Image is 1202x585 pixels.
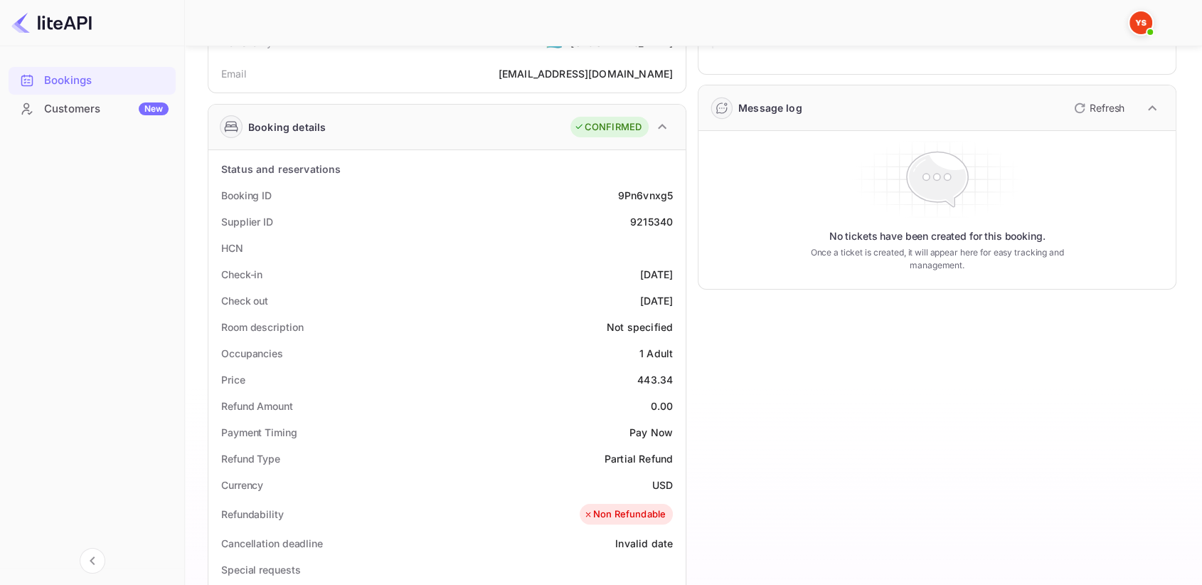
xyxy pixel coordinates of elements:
[640,293,673,308] div: [DATE]
[221,162,341,176] div: Status and reservations
[44,101,169,117] div: Customers
[9,67,176,95] div: Bookings
[630,214,673,229] div: 9215340
[605,451,673,466] div: Partial Refund
[809,246,1065,272] p: Once a ticket is created, it will appear here for easy tracking and management.
[640,267,673,282] div: [DATE]
[221,267,262,282] div: Check-in
[829,229,1046,243] p: No tickets have been created for this booking.
[221,372,245,387] div: Price
[1065,97,1130,120] button: Refresh
[9,95,176,123] div: CustomersNew
[1129,11,1152,34] img: Yandex Support
[221,241,243,255] div: HCN
[221,346,283,361] div: Occupancies
[583,507,666,522] div: Non Refundable
[1090,100,1124,115] p: Refresh
[221,451,280,466] div: Refund Type
[44,73,169,89] div: Bookings
[615,536,673,551] div: Invalid date
[11,11,92,34] img: LiteAPI logo
[629,425,673,440] div: Pay Now
[221,507,284,522] div: Refundability
[221,293,268,308] div: Check out
[221,320,303,334] div: Room description
[80,548,105,574] button: Collapse navigation
[221,425,297,440] div: Payment Timing
[221,536,323,551] div: Cancellation deadline
[221,562,300,577] div: Special requests
[221,188,272,203] div: Booking ID
[574,120,642,135] div: CONFIRMED
[9,67,176,93] a: Bookings
[607,320,673,334] div: Not specified
[221,399,293,413] div: Refund Amount
[248,120,326,135] div: Booking details
[221,214,273,229] div: Supplier ID
[637,372,673,387] div: 443.34
[639,346,673,361] div: 1 Adult
[139,102,169,115] div: New
[9,95,176,122] a: CustomersNew
[652,478,673,492] div: USD
[738,100,802,115] div: Message log
[618,188,673,203] div: 9Pn6vnxg5
[650,399,673,413] div: 0.00
[499,66,673,81] div: [EMAIL_ADDRESS][DOMAIN_NAME]
[221,478,263,492] div: Currency
[221,66,246,81] div: Email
